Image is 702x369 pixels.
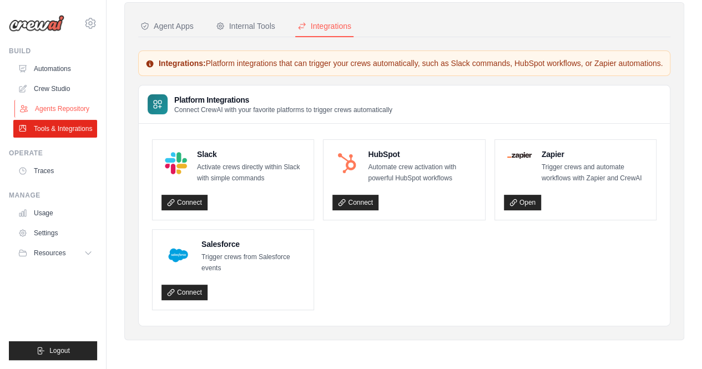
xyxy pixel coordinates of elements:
[9,341,97,360] button: Logout
[9,47,97,55] div: Build
[368,162,476,184] p: Automate crew activation with powerful HubSpot workflows
[216,21,275,32] div: Internal Tools
[9,191,97,200] div: Manage
[214,16,277,37] button: Internal Tools
[34,249,65,257] span: Resources
[197,149,305,160] h4: Slack
[140,21,194,32] div: Agent Apps
[9,15,64,32] img: Logo
[13,224,97,242] a: Settings
[174,105,392,114] p: Connect CrewAI with your favorite platforms to trigger crews automatically
[159,59,206,68] strong: Integrations:
[13,60,97,78] a: Automations
[13,244,97,262] button: Resources
[13,162,97,180] a: Traces
[297,21,351,32] div: Integrations
[161,195,208,210] a: Connect
[542,149,647,160] h4: Zapier
[197,162,305,184] p: Activate crews directly within Slack with simple commands
[165,152,187,174] img: Slack Logo
[9,149,97,158] div: Operate
[14,100,98,118] a: Agents Repository
[13,204,97,222] a: Usage
[174,94,392,105] h3: Platform Integrations
[336,152,358,174] img: HubSpot Logo
[13,120,97,138] a: Tools & Integrations
[507,152,532,159] img: Zapier Logo
[504,195,541,210] a: Open
[201,239,305,250] h4: Salesforce
[145,58,663,69] p: Platform integrations that can trigger your crews automatically, such as Slack commands, HubSpot ...
[368,149,476,160] h4: HubSpot
[13,80,97,98] a: Crew Studio
[138,16,196,37] button: Agent Apps
[49,346,70,355] span: Logout
[542,162,647,184] p: Trigger crews and automate workflows with Zapier and CrewAI
[161,285,208,300] a: Connect
[201,252,305,274] p: Trigger crews from Salesforce events
[165,242,191,269] img: Salesforce Logo
[295,16,353,37] button: Integrations
[332,195,378,210] a: Connect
